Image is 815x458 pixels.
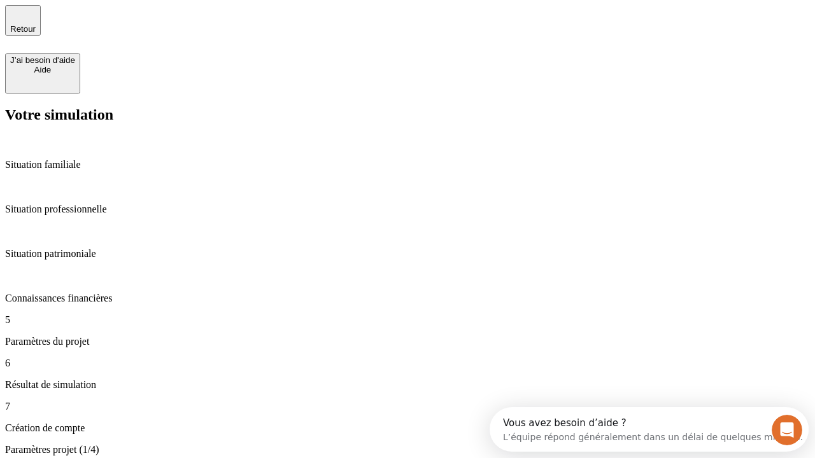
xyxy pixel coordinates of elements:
[5,159,810,170] p: Situation familiale
[5,248,810,260] p: Situation patrimoniale
[5,53,80,94] button: J’ai besoin d'aideAide
[5,422,810,434] p: Création de compte
[5,401,810,412] p: 7
[772,415,802,445] iframe: Intercom live chat
[13,11,313,21] div: Vous avez besoin d’aide ?
[5,204,810,215] p: Situation professionnelle
[5,357,810,369] p: 6
[5,314,810,326] p: 5
[10,65,75,74] div: Aide
[5,293,810,304] p: Connaissances financières
[10,55,75,65] div: J’ai besoin d'aide
[13,21,313,34] div: L’équipe répond généralement dans un délai de quelques minutes.
[5,379,810,391] p: Résultat de simulation
[5,336,810,347] p: Paramètres du projet
[5,444,810,455] p: Paramètres projet (1/4)
[490,407,809,452] iframe: Intercom live chat discovery launcher
[5,5,351,40] div: Ouvrir le Messenger Intercom
[5,5,41,36] button: Retour
[10,24,36,34] span: Retour
[5,106,810,123] h2: Votre simulation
